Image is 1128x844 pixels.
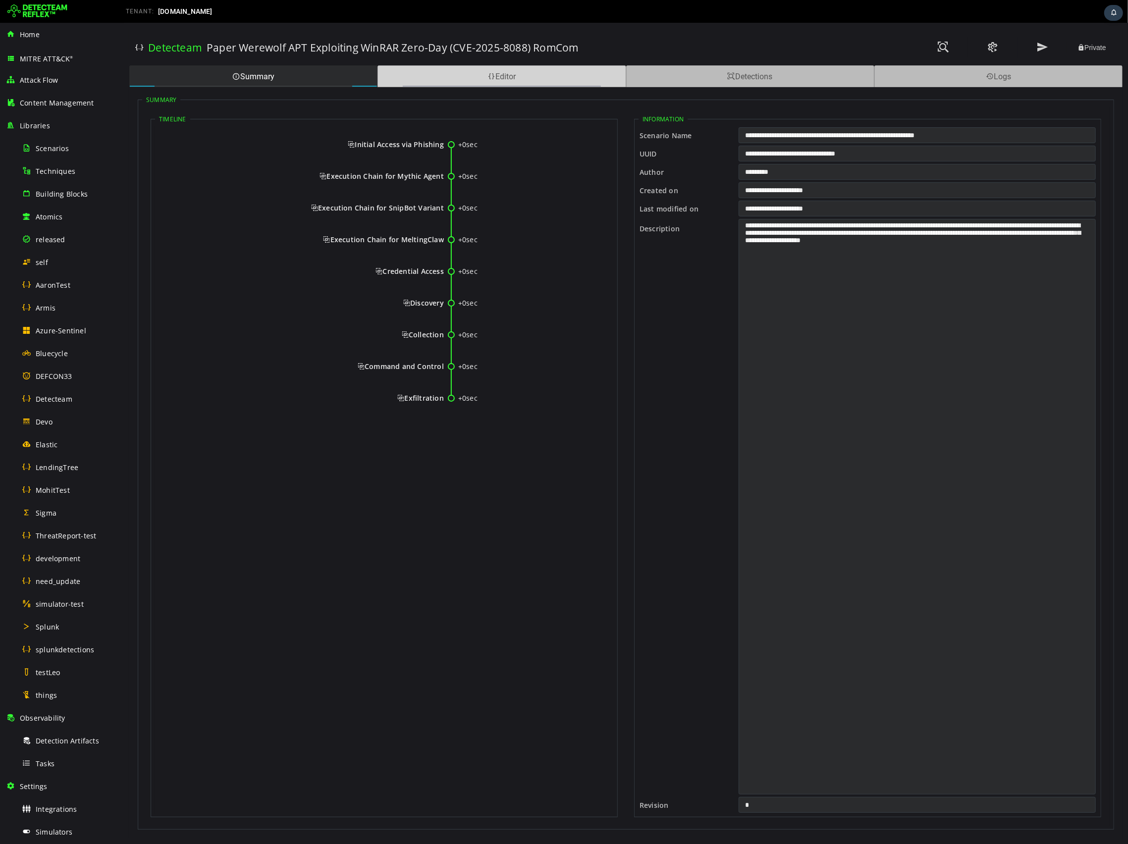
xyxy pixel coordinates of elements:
span: Credential Access [252,244,320,253]
div: +0sec [334,180,483,190]
div: +0sec [334,149,483,158]
span: Settings [20,782,48,791]
h3: Detecteam [24,18,78,32]
legend: Timeline [31,92,66,101]
label: Description [516,196,615,211]
span: Sigma [36,508,56,518]
span: Simulators [36,827,72,837]
label: Scenario Name [516,105,615,121]
span: Techniques [36,166,75,176]
span: Detecteam [36,394,72,404]
span: Collection [278,307,320,316]
span: ThreatReport-test [36,531,96,540]
span: LendingTree [36,463,78,472]
label: Author [516,141,615,158]
button: Private [943,19,993,31]
span: Scenarios [36,144,69,153]
span: AaronTest [36,280,70,290]
span: testLeo [36,668,60,677]
span: need_update [36,577,80,586]
span: Initial Access via Phishing [224,117,320,126]
span: Execution Chain for Mythic Agent [196,149,320,158]
span: development [36,554,80,563]
div: +0sec [334,117,483,127]
span: things [36,690,57,700]
div: Editor [254,43,502,64]
div: +0sec [334,275,483,285]
span: TENANT: [126,8,154,15]
span: released [36,235,65,244]
span: Home [20,30,40,39]
span: [DOMAIN_NAME] [158,7,213,15]
span: Discovery [279,275,320,285]
span: Splunk [36,622,59,632]
span: Detection Artifacts [36,736,99,745]
label: Created on [516,159,615,176]
span: Atomics [36,212,62,221]
span: Libraries [20,121,50,130]
span: Attack Flow [20,75,58,85]
span: DEFCON33 [36,371,72,381]
span: MITRE ATT&CK [20,54,73,63]
div: +0sec [334,307,483,317]
span: Tasks [36,759,54,768]
span: Integrations [36,804,77,814]
div: +0sec [334,244,483,254]
label: UUID [516,123,615,139]
span: Azure-Sentinel [36,326,86,335]
span: splunkdetections [36,645,94,654]
span: Armis [36,303,55,313]
legend: Information [515,92,564,101]
span: Execution Chain for SnipBot Variant [187,180,320,190]
div: +0sec [334,370,483,380]
div: Detections [502,43,751,64]
img: Detecteam logo [7,3,67,19]
span: Private [954,21,982,29]
span: Devo [36,417,53,426]
span: MohitTest [36,485,70,495]
span: Command and Control [234,339,320,348]
span: Elastic [36,440,57,449]
div: +0sec [334,339,483,349]
div: Task Notifications [1104,5,1123,21]
span: Execution Chain for MeltingClaw [200,212,320,221]
span: simulator-test [36,599,84,609]
label: Last modified on [516,178,615,194]
div: Logs [751,43,999,64]
span: Content Management [20,98,94,107]
span: Building Blocks [36,189,88,199]
h3: Paper Werewolf APT Exploiting WinRAR Zero-Day (CVE-2025-8088) RomCom [83,18,455,32]
span: Observability [20,713,65,723]
div: Summary [5,43,254,64]
legend: Summary [18,73,56,81]
label: Revision [516,774,615,791]
span: Exfiltration [273,370,320,380]
span: Bluecycle [36,349,68,358]
span: self [36,258,48,267]
div: +0sec [334,212,483,222]
sup: ® [70,55,73,59]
